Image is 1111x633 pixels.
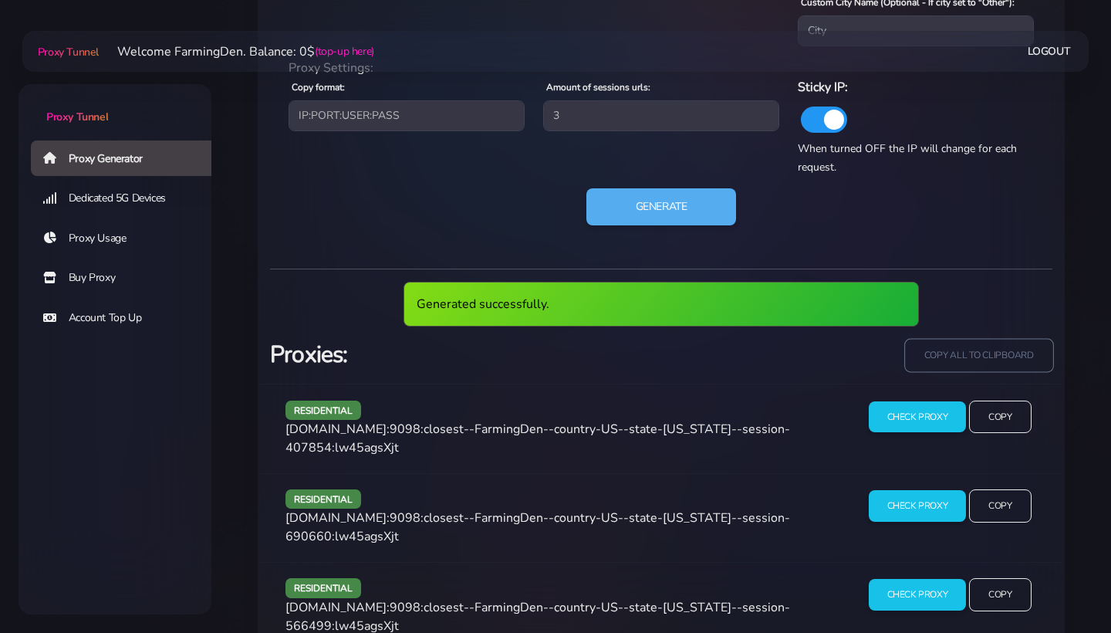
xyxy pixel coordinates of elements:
[46,110,108,124] span: Proxy Tunnel
[869,490,967,522] input: Check Proxy
[285,421,790,456] span: [DOMAIN_NAME]:9098:closest--FarmingDen--country-US--state-[US_STATE]--session-407854:lw45agsXjt
[292,80,345,94] label: Copy format:
[31,181,224,216] a: Dedicated 5G Devices
[869,401,967,433] input: Check Proxy
[798,141,1017,174] span: When turned OFF the IP will change for each request.
[31,260,224,296] a: Buy Proxy
[19,84,211,125] a: Proxy Tunnel
[1028,37,1071,66] a: Logout
[31,140,224,176] a: Proxy Generator
[270,339,652,371] h3: Proxies:
[798,15,1034,46] input: City
[38,45,99,59] span: Proxy Tunnel
[285,489,361,509] span: residential
[285,578,361,597] span: residential
[969,578,1031,611] input: Copy
[285,509,790,545] span: [DOMAIN_NAME]:9098:closest--FarmingDen--country-US--state-[US_STATE]--session-690660:lw45agsXjt
[31,300,224,336] a: Account Top Up
[285,401,361,420] span: residential
[969,489,1031,523] input: Copy
[546,80,650,94] label: Amount of sessions urls:
[798,77,1034,97] h6: Sticky IP:
[404,282,919,327] div: Generated successfully.
[31,221,224,256] a: Proxy Usage
[99,42,374,61] li: Welcome FarmingDen. Balance: 0$
[586,188,737,225] button: Generate
[869,579,967,611] input: Check Proxy
[904,338,1053,372] input: copy all to clipboard
[35,39,99,64] a: Proxy Tunnel
[315,43,374,59] a: (top-up here)
[969,401,1031,434] input: Copy
[1036,558,1092,614] iframe: Webchat Widget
